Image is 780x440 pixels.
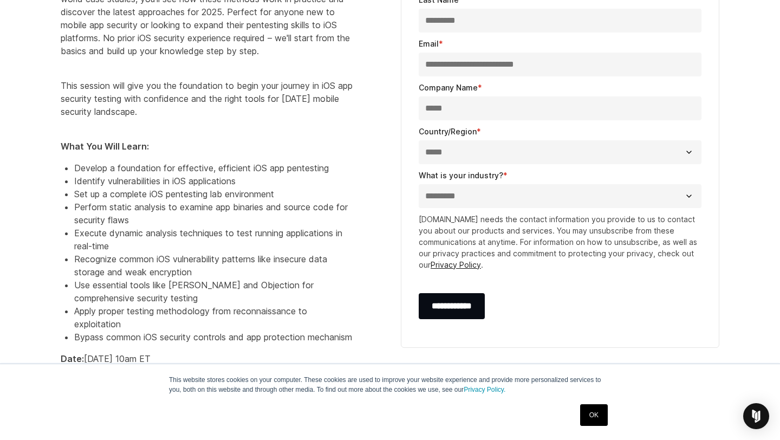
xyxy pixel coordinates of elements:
[74,253,353,279] li: Recognize common iOS vulnerability patterns like insecure data storage and weak encryption
[61,352,353,365] p: [DATE] 10am ET
[419,39,439,48] span: Email
[74,161,353,174] li: Develop a foundation for effective, efficient iOS app pentesting
[419,213,701,270] p: [DOMAIN_NAME] needs the contact information you provide to us to contact you about our products a...
[580,404,608,426] a: OK
[74,227,353,253] li: Execute dynamic analysis techniques to test running applications in real-time
[431,260,481,269] a: Privacy Policy
[61,80,353,117] span: This session will give you the foundation to begin your journey in iOS app security testing with ...
[61,353,84,364] strong: Date:
[419,83,478,92] span: Company Name
[74,200,353,227] li: Perform static analysis to examine app binaries and source code for security flaws
[743,403,769,429] div: Open Intercom Messenger
[169,375,611,394] p: This website stores cookies on your computer. These cookies are used to improve your website expe...
[464,386,505,393] a: Privacy Policy.
[419,171,503,180] span: What is your industry?
[61,141,149,152] strong: What You Will Learn:
[419,127,477,136] span: Country/Region
[74,174,353,187] li: Identify vulnerabilities in iOS applications
[74,187,353,200] li: Set up a complete iOS pentesting lab environment
[74,331,353,344] li: Bypass common iOS security controls and app protection mechanism
[74,305,353,331] li: Apply proper testing methodology from reconnaissance to exploitation
[74,279,353,305] li: Use essential tools like [PERSON_NAME] and Objection for comprehensive security testing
